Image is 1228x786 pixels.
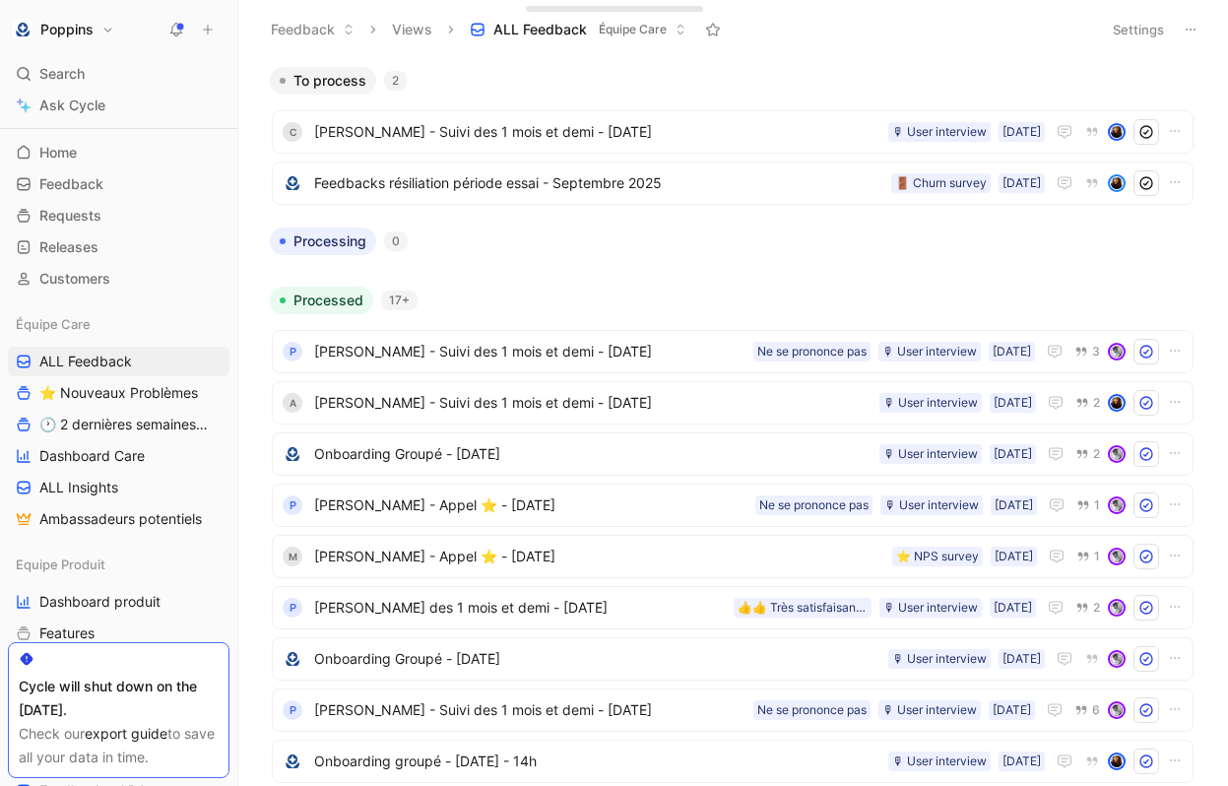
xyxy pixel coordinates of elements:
[272,535,1194,578] a: M[PERSON_NAME] - Appel ⭐️ - [DATE][DATE]⭐️ NPS survey1avatar
[314,493,747,517] span: [PERSON_NAME] - Appel ⭐️ - [DATE]
[272,484,1194,527] a: P[PERSON_NAME] - Appel ⭐️ - [DATE][DATE]🎙 User interviewNe se prononce pas1avatar
[381,291,418,310] div: 17+
[19,675,219,722] div: Cycle will shut down on the [DATE].
[314,340,745,363] span: [PERSON_NAME] - Suivi des 1 mois et demi - [DATE]
[39,446,145,466] span: Dashboard Care
[39,269,110,289] span: Customers
[757,342,867,361] div: Ne se prononce pas
[8,378,229,408] a: ⭐ Nouveaux Problèmes
[994,444,1032,464] div: [DATE]
[8,587,229,617] a: Dashboard produit
[16,555,105,574] span: Equipe Produit
[895,173,987,193] div: 🚪 Churn survey
[262,15,363,44] button: Feedback
[1110,652,1124,666] img: avatar
[262,228,1203,271] div: Processing0
[1110,498,1124,512] img: avatar
[270,228,376,255] button: Processing
[272,381,1194,425] a: A[PERSON_NAME] - Suivi des 1 mois et demi - [DATE][DATE]🎙 User interview2avatar
[270,287,373,314] button: Processed
[384,71,407,91] div: 2
[262,67,1203,212] div: To process2
[8,473,229,502] a: ALL Insights
[8,59,229,89] div: Search
[272,162,1194,205] a: logoFeedbacks résiliation période essai - Septembre 2025[DATE]🚪 Churn surveyavatar
[883,444,978,464] div: 🎙 User interview
[19,722,219,769] div: Check our to save all your data in time.
[39,143,77,163] span: Home
[1110,550,1124,563] img: avatar
[272,688,1194,732] a: P[PERSON_NAME] - Suivi des 1 mois et demi - [DATE][DATE]🎙 User interviewNe se prononce pas6avatar
[39,415,208,434] span: 🕐 2 dernières semaines - Occurences
[1093,397,1100,409] span: 2
[272,586,1194,629] a: P[PERSON_NAME] des 1 mois et demi - [DATE][DATE]🎙 User interview👍👍 Très satisfaisant (>= 4))2avatar
[994,598,1032,618] div: [DATE]
[1092,704,1100,716] span: 6
[314,442,872,466] span: Onboarding Groupé - [DATE]
[39,509,202,529] span: Ambassadeurs potentiels
[314,698,745,722] span: [PERSON_NAME] - Suivi des 1 mois et demi - [DATE]
[8,441,229,471] a: Dashboard Care
[1110,396,1124,410] img: avatar
[1110,176,1124,190] img: avatar
[283,393,302,413] div: A
[39,174,103,194] span: Feedback
[1071,443,1104,465] button: 2
[272,432,1194,476] a: logoOnboarding Groupé - [DATE][DATE]🎙 User interview2avatar
[39,478,118,497] span: ALL Insights
[738,598,868,618] div: 👍👍 Très satisfaisant (>= 4))
[8,16,119,43] button: PoppinsPoppins
[1072,494,1104,516] button: 1
[995,547,1033,566] div: [DATE]
[293,291,363,310] span: Processed
[1002,173,1041,193] div: [DATE]
[272,740,1194,783] a: logoOnboarding groupé - [DATE] - 14h[DATE]🎙 User interviewavatar
[314,545,884,568] span: [PERSON_NAME] - Appel ⭐️ - [DATE]
[1094,499,1100,511] span: 1
[8,309,229,339] div: Équipe Care
[1110,447,1124,461] img: avatar
[1104,16,1173,43] button: Settings
[1070,699,1104,721] button: 6
[283,342,302,361] div: P
[883,393,978,413] div: 🎙 User interview
[8,347,229,376] a: ALL Feedback
[995,495,1033,515] div: [DATE]
[892,122,987,142] div: 🎙 User interview
[283,700,302,720] div: P
[1110,601,1124,615] img: avatar
[1092,346,1100,358] span: 3
[1002,122,1041,142] div: [DATE]
[39,237,98,257] span: Releases
[272,110,1194,154] a: C[PERSON_NAME] - Suivi des 1 mois et demi - [DATE][DATE]🎙 User interviewavatar
[39,62,85,86] span: Search
[1110,703,1124,717] img: avatar
[884,495,979,515] div: 🎙 User interview
[1002,752,1041,771] div: [DATE]
[283,752,302,771] img: logo
[993,700,1031,720] div: [DATE]
[384,231,408,251] div: 0
[8,504,229,534] a: Ambassadeurs potentiels
[39,383,198,403] span: ⭐ Nouveaux Problèmes
[39,592,161,612] span: Dashboard produit
[1093,602,1100,614] span: 2
[283,598,302,618] div: P
[314,750,880,773] span: Onboarding groupé - [DATE] - 14h
[283,122,302,142] div: C
[293,231,366,251] span: Processing
[1110,754,1124,768] img: avatar
[8,410,229,439] a: 🕐 2 dernières semaines - Occurences
[383,15,441,44] button: Views
[314,171,883,195] span: Feedbacks résiliation période essai - Septembre 2025
[314,120,880,144] span: [PERSON_NAME] - Suivi des 1 mois et demi - [DATE]
[283,547,302,566] div: M
[8,169,229,199] a: Feedback
[293,71,366,91] span: To process
[1071,392,1104,414] button: 2
[883,598,978,618] div: 🎙 User interview
[39,94,105,117] span: Ask Cycle
[461,15,695,44] button: ALL FeedbackÉquipe Care
[1072,546,1104,567] button: 1
[1071,597,1104,619] button: 2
